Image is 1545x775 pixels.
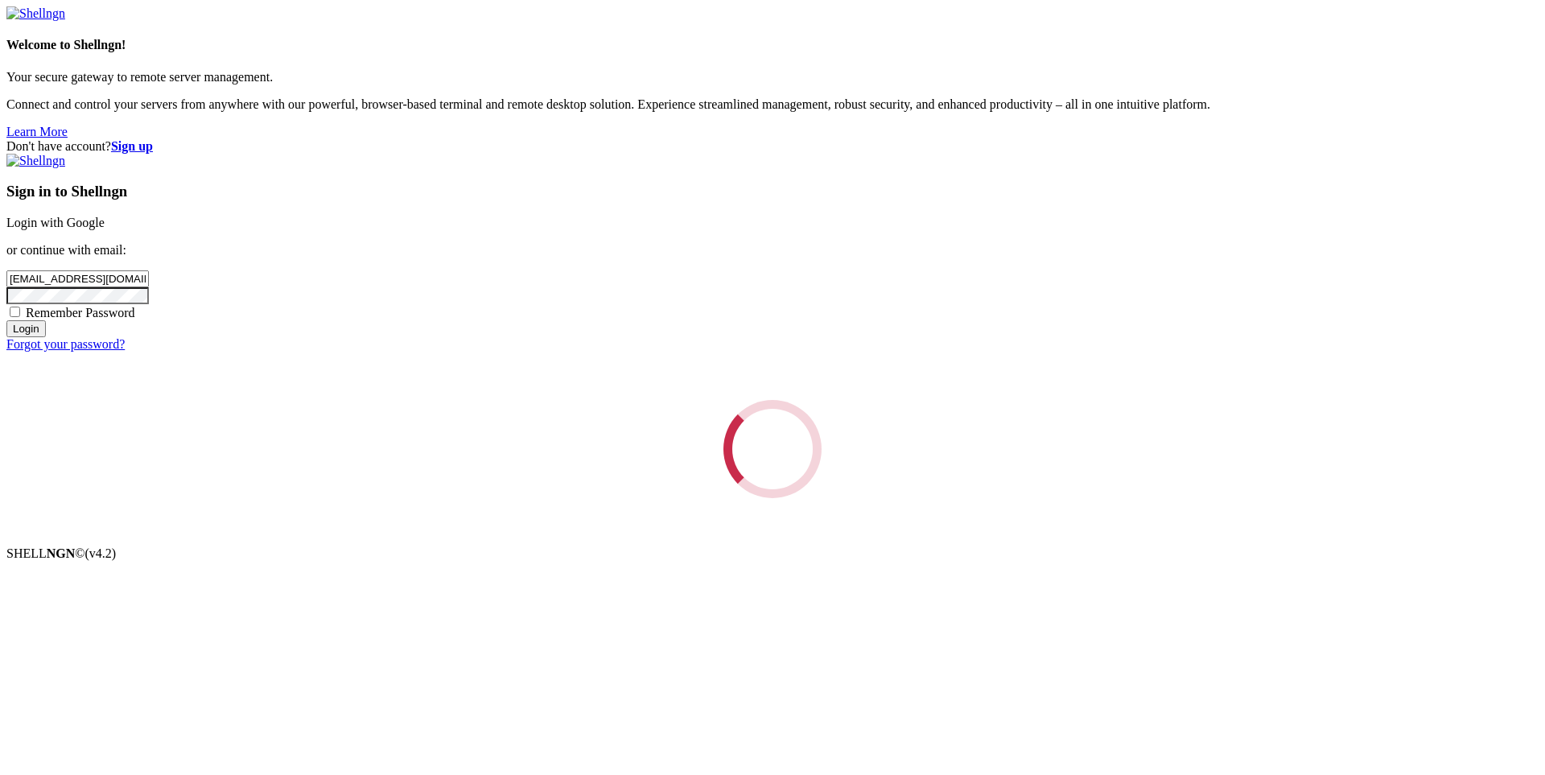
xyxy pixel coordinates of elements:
input: Remember Password [10,307,20,317]
span: SHELL © [6,546,116,560]
a: Login with Google [6,216,105,229]
p: Your secure gateway to remote server management. [6,70,1539,85]
div: Loading... [723,400,822,498]
img: Shellngn [6,6,65,21]
div: Don't have account? [6,139,1539,154]
img: Shellngn [6,154,65,168]
input: Login [6,320,46,337]
a: Sign up [111,139,153,153]
a: Learn More [6,125,68,138]
h3: Sign in to Shellngn [6,183,1539,200]
span: Remember Password [26,306,135,319]
p: or continue with email: [6,243,1539,258]
h4: Welcome to Shellngn! [6,38,1539,52]
p: Connect and control your servers from anywhere with our powerful, browser-based terminal and remo... [6,97,1539,112]
b: NGN [47,546,76,560]
input: Email address [6,270,149,287]
a: Forgot your password? [6,337,125,351]
span: 4.2.0 [85,546,117,560]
